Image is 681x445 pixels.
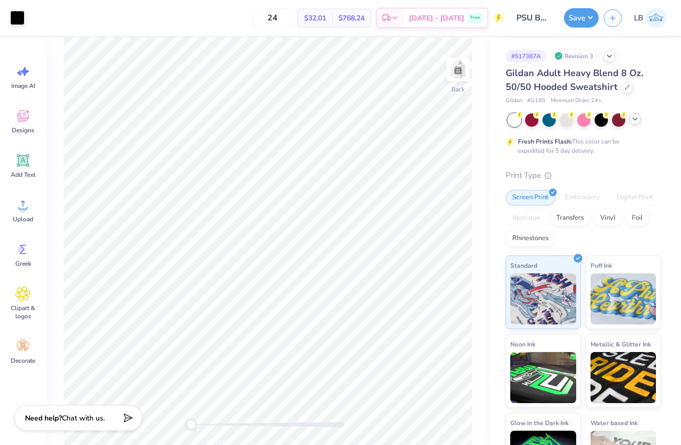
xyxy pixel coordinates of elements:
[506,210,547,226] div: Applique
[591,417,638,428] span: Water based Ink
[646,8,666,28] img: Laken Brown
[527,97,546,105] span: # G185
[338,13,365,24] span: $768.24
[451,85,465,94] div: Back
[594,210,622,226] div: Vinyl
[510,260,537,271] span: Standard
[186,419,196,430] div: Accessibility label
[558,190,607,205] div: Embroidery
[518,137,572,146] strong: Fresh Prints Flash:
[510,352,576,403] img: Neon Ink
[625,210,649,226] div: Foil
[510,339,535,349] span: Neon Ink
[253,9,292,27] input: – –
[12,126,34,134] span: Designs
[506,50,547,62] div: # 517387A
[6,304,40,320] span: Clipart & logos
[11,82,35,90] span: Image AI
[610,190,660,205] div: Digital Print
[509,8,559,28] input: Untitled Design
[518,137,644,155] div: This color can be expedited for 5 day delivery.
[11,171,35,179] span: Add Text
[62,413,105,423] span: Chat with us.
[591,260,612,271] span: Puff Ink
[304,13,326,24] span: $32.01
[470,14,480,21] span: Free
[591,352,656,403] img: Metallic & Glitter Ink
[506,170,661,181] div: Print Type
[591,339,651,349] span: Metallic & Glitter Ink
[634,12,643,24] span: LB
[13,215,33,223] span: Upload
[448,59,468,80] img: Back
[506,190,555,205] div: Screen Print
[564,8,599,28] button: Save
[506,67,643,93] span: Gildan Adult Heavy Blend 8 Oz. 50/50 Hooded Sweatshirt
[506,231,555,246] div: Rhinestones
[510,417,569,428] span: Glow in the Dark Ink
[550,210,591,226] div: Transfers
[15,260,31,268] span: Greek
[25,413,62,423] strong: Need help?
[591,273,656,324] img: Puff Ink
[551,97,602,105] span: Minimum Order: 24 +
[552,50,599,62] div: Revision 3
[11,357,35,365] span: Decorate
[409,13,464,24] span: [DATE] - [DATE]
[506,97,522,105] span: Gildan
[510,273,576,324] img: Standard
[629,8,671,28] a: LB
